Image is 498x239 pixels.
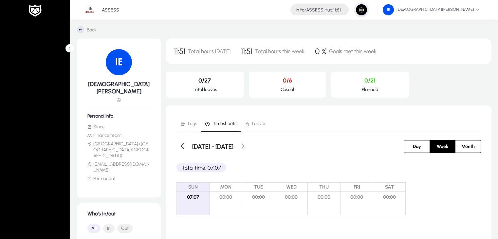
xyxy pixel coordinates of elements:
[87,211,150,217] h1: Who's In/out
[87,176,150,182] li: Permanent
[87,124,150,130] li: Since
[117,224,133,233] button: Out
[87,141,150,159] li: [GEOGRAPHIC_DATA] ([GEOGRAPHIC_DATA]/[GEOGRAPHIC_DATA])
[241,116,270,132] a: Leaves
[102,7,119,13] p: ASSESS
[333,7,341,13] span: 11:51
[188,48,231,54] span: Total hours [DATE]
[341,192,373,203] span: 00:00
[177,192,209,203] span: 07:07
[213,121,236,126] span: Timesheets
[455,140,481,153] button: Month
[275,183,307,192] span: WED
[87,81,150,95] h5: [DEMOGRAPHIC_DATA][PERSON_NAME]
[171,87,238,92] p: Total leaves
[210,183,242,192] span: MON
[192,143,233,150] h3: [DATE] - [DATE]
[87,222,150,235] mat-button-toggle-group: Font Style
[242,192,275,203] span: 00:00
[242,183,275,192] span: TUE
[332,7,333,13] span: :
[254,77,321,84] p: 0/6
[87,133,150,138] li: Finance team
[171,77,238,84] p: 0/27
[254,87,321,92] p: Casual
[87,113,150,119] h6: Personal Info
[188,121,197,126] span: Logs
[404,140,430,153] button: Day
[241,46,252,56] span: 11:51
[315,46,326,56] span: 0 %
[378,4,485,16] button: [DEMOGRAPHIC_DATA][PERSON_NAME]
[433,140,452,153] span: Week
[409,140,425,153] span: Day
[106,49,132,75] img: 104.png
[176,116,201,132] a: Logs
[176,163,226,172] p: Total time: 07:07
[201,116,241,132] a: Timesheets
[341,183,373,192] span: FRI
[373,192,405,203] span: 00:00
[337,77,404,84] p: 0/21
[373,183,405,192] span: SAT
[337,87,404,92] p: Planned
[383,4,394,15] img: 104.png
[383,4,480,15] span: [DEMOGRAPHIC_DATA][PERSON_NAME]
[177,183,209,192] span: SUN
[87,161,150,173] li: [EMAIL_ADDRESS][DOMAIN_NAME]
[87,224,101,233] button: All
[329,48,377,54] span: Goals met this week
[308,183,340,192] span: THU
[77,26,97,33] a: Back
[430,140,455,153] button: Week
[103,224,115,233] button: In
[210,192,242,203] span: 00:00
[308,192,340,203] span: 00:00
[275,192,307,203] span: 00:00
[296,7,341,13] h4: ASSESS Hub
[457,140,479,153] span: Month
[252,121,266,126] span: Leaves
[27,4,43,18] img: white-logo.png
[83,4,96,16] img: 1.png
[255,48,304,54] span: Total hours this week
[174,46,185,56] span: 11:51
[296,7,306,13] span: In for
